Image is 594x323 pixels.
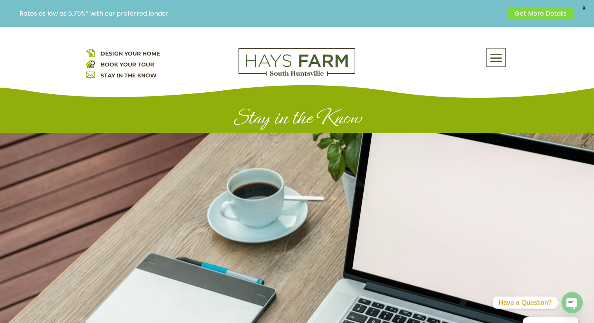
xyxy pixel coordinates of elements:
[578,2,590,14] span: X
[101,50,160,57] a: DESIGN YOUR HOME
[86,106,508,133] h1: Stay in the Know
[86,48,95,57] img: design your home
[239,71,355,78] a: hays farm homes huntsville development
[239,48,355,76] img: Logo
[507,8,574,19] a: Get More Details
[20,10,503,17] p: Rates as low as 5.75%* with our preferred lender
[101,72,157,79] a: STAY IN THE KNOW
[101,61,154,68] a: BOOK YOUR TOUR
[86,59,95,68] img: book your home tour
